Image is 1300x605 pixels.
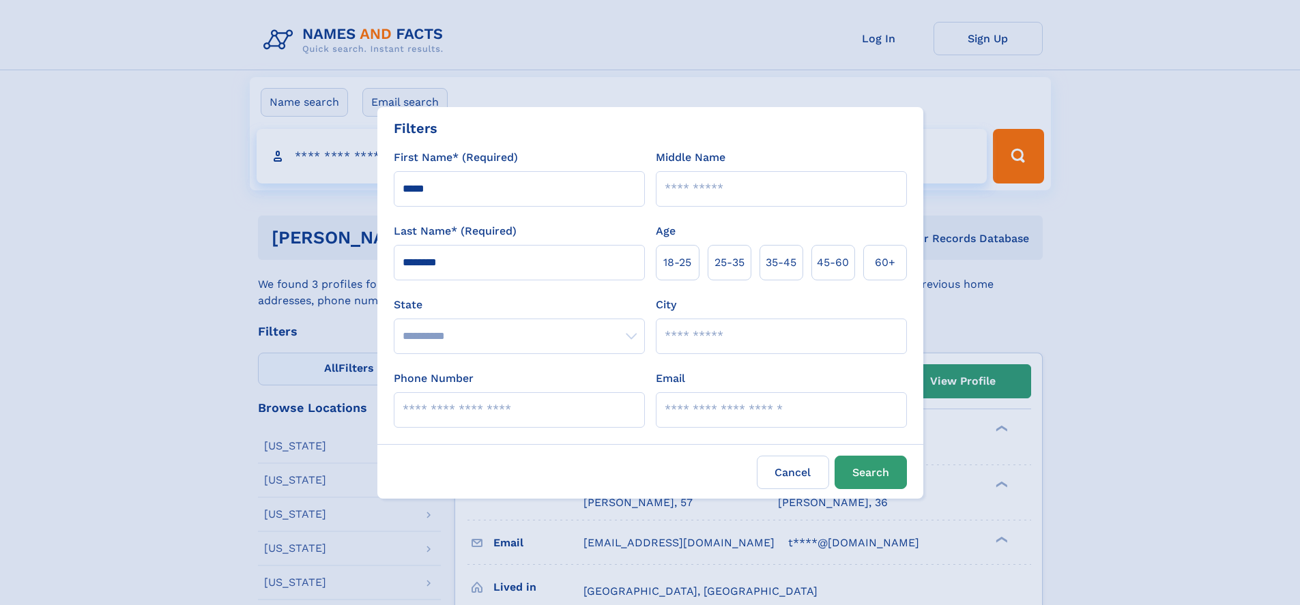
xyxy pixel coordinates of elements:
[656,223,676,239] label: Age
[663,254,691,271] span: 18‑25
[394,370,474,387] label: Phone Number
[817,254,849,271] span: 45‑60
[656,297,676,313] label: City
[757,456,829,489] label: Cancel
[714,254,745,271] span: 25‑35
[394,149,518,166] label: First Name* (Required)
[394,297,645,313] label: State
[394,118,437,138] div: Filters
[394,223,517,239] label: Last Name* (Required)
[766,254,796,271] span: 35‑45
[835,456,907,489] button: Search
[875,254,895,271] span: 60+
[656,149,725,166] label: Middle Name
[656,370,685,387] label: Email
